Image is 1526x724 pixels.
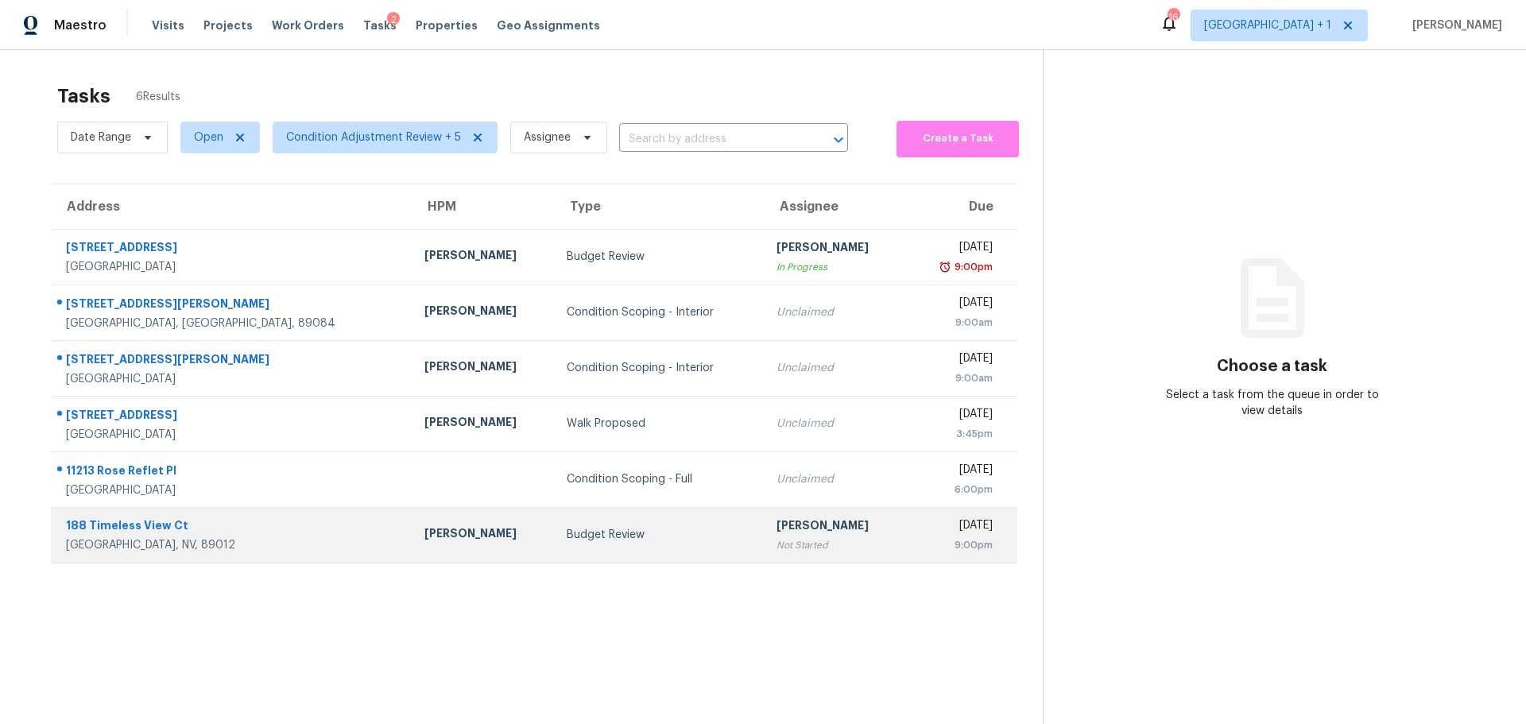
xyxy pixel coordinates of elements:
th: Due [906,184,1017,229]
span: Open [194,130,223,145]
div: [GEOGRAPHIC_DATA] [66,427,399,443]
div: [PERSON_NAME] [777,517,894,537]
div: [GEOGRAPHIC_DATA], [GEOGRAPHIC_DATA], 89084 [66,316,399,331]
span: Work Orders [272,17,344,33]
th: HPM [412,184,555,229]
span: [PERSON_NAME] [1406,17,1502,33]
div: 6:00pm [919,482,993,498]
div: [DATE] [919,462,993,482]
div: Unclaimed [777,360,894,376]
span: [GEOGRAPHIC_DATA] + 1 [1204,17,1331,33]
span: Maestro [54,17,107,33]
div: 2 [387,12,400,28]
div: [GEOGRAPHIC_DATA] [66,371,399,387]
div: 9:00am [919,370,993,386]
div: 9:00pm [919,537,993,553]
button: Create a Task [897,121,1019,157]
div: [PERSON_NAME] [424,358,542,378]
div: Select a task from the queue in order to view details [1158,387,1387,419]
span: Date Range [71,130,131,145]
th: Address [51,184,412,229]
div: 16 [1168,10,1179,25]
div: Condition Scoping - Interior [567,304,750,320]
th: Assignee [764,184,907,229]
span: Visits [152,17,184,33]
button: Open [827,129,850,151]
div: [DATE] [919,406,993,426]
div: 3:45pm [919,426,993,442]
div: [PERSON_NAME] [424,303,542,323]
div: [STREET_ADDRESS][PERSON_NAME] [66,351,399,371]
div: [PERSON_NAME] [424,414,542,434]
span: Geo Assignments [497,17,600,33]
div: [DATE] [919,239,993,259]
div: 188 Timeless View Ct [66,517,399,537]
img: Overdue Alarm Icon [939,259,951,275]
div: [PERSON_NAME] [424,525,542,545]
span: Projects [203,17,253,33]
div: Not Started [777,537,894,553]
span: Condition Adjustment Review + 5 [286,130,461,145]
div: [GEOGRAPHIC_DATA], NV, 89012 [66,537,399,553]
div: [STREET_ADDRESS][PERSON_NAME] [66,296,399,316]
div: [GEOGRAPHIC_DATA] [66,482,399,498]
div: [DATE] [919,295,993,315]
th: Type [554,184,763,229]
h2: Tasks [57,88,110,104]
div: Unclaimed [777,416,894,432]
div: Condition Scoping - Interior [567,360,750,376]
div: In Progress [777,259,894,275]
span: Properties [416,17,478,33]
h3: Choose a task [1217,358,1327,374]
div: [GEOGRAPHIC_DATA] [66,259,399,275]
div: Walk Proposed [567,416,750,432]
div: [STREET_ADDRESS] [66,407,399,427]
div: [DATE] [919,517,993,537]
div: [PERSON_NAME] [777,239,894,259]
div: Unclaimed [777,471,894,487]
div: Condition Scoping - Full [567,471,750,487]
div: 11213 Rose Reflet Pl [66,463,399,482]
span: 6 Results [136,89,180,105]
div: [PERSON_NAME] [424,247,542,267]
div: 9:00pm [951,259,993,275]
div: [DATE] [919,350,993,370]
div: Unclaimed [777,304,894,320]
input: Search by address [619,127,804,152]
span: Assignee [524,130,571,145]
div: [STREET_ADDRESS] [66,239,399,259]
div: Budget Review [567,527,750,543]
div: 9:00am [919,315,993,331]
span: Tasks [363,20,397,31]
span: Create a Task [904,130,1011,148]
div: Budget Review [567,249,750,265]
